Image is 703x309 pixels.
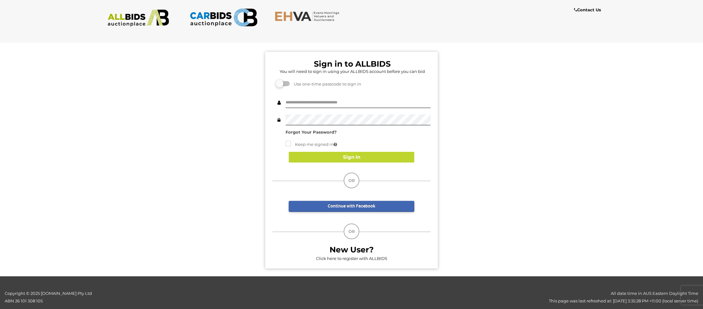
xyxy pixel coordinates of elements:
[190,6,258,29] img: CARBIDS.com.au
[291,81,361,86] span: Use one-time passcode to sign in
[289,152,414,163] button: Sign In
[176,290,703,305] div: All date time in AUS Eastern Daylight Time This page was last refreshed at: [DATE] 3:35:28 PM +11...
[104,9,172,27] img: ALLBIDS.com.au
[574,6,603,14] a: Contact Us
[316,256,387,261] a: Click here to register with ALLBIDS
[314,59,391,69] b: Sign in to ALLBIDS
[286,130,337,135] a: Forgot Your Password?
[286,141,337,148] label: Keep me signed in
[574,7,601,12] b: Contact Us
[330,245,374,254] b: New User?
[275,11,343,21] img: EHVA.com.au
[274,69,431,74] h5: You will need to sign in using your ALLBIDS account before you can bid
[344,173,359,188] div: OR
[289,201,414,212] a: Continue with Facebook
[344,223,359,239] div: OR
